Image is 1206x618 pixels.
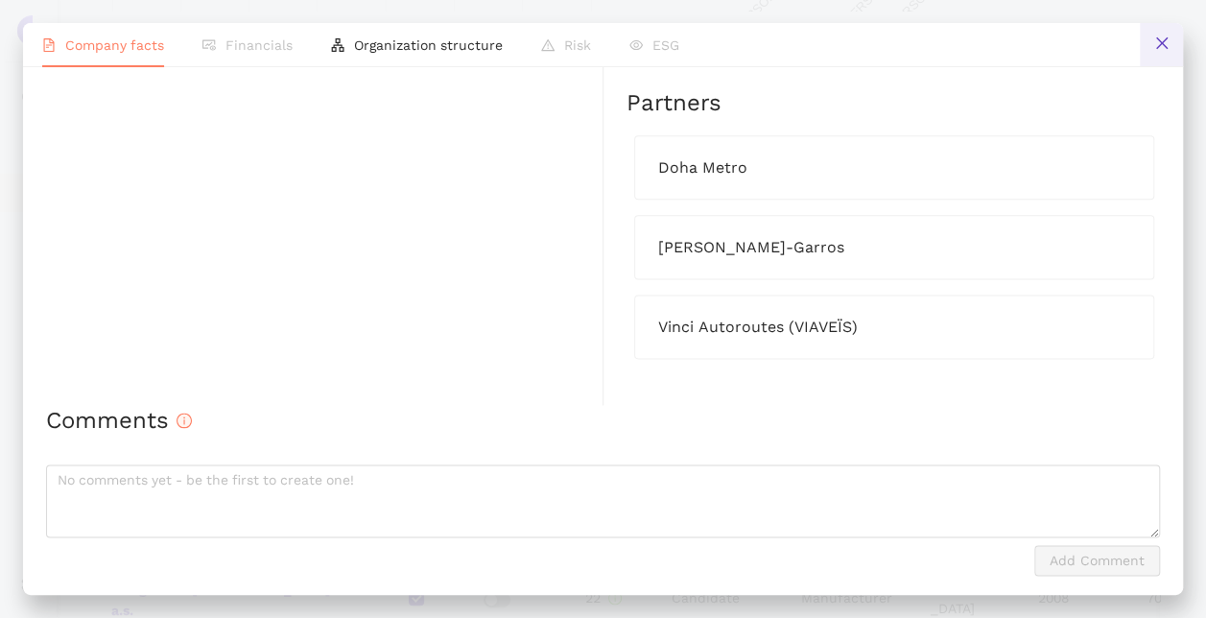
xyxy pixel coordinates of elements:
span: warning [541,38,555,52]
div: [PERSON_NAME]-Garros [658,235,1130,259]
span: info-circle [177,413,192,428]
span: Financials [225,37,293,53]
div: Doha Metro [658,155,1130,179]
span: Risk [564,37,591,53]
span: close [1154,36,1170,51]
h2: Partners [627,87,1160,120]
span: ESG [652,37,679,53]
span: eye [629,38,643,52]
button: close [1140,23,1183,66]
button: Add Comment [1034,545,1160,576]
span: apartment [331,38,344,52]
span: fund-view [202,38,216,52]
div: Vinci Autoroutes (VIAVEÏS) [658,315,1130,339]
span: Organization structure [354,37,503,53]
h2: Comments [46,405,1160,438]
span: Company facts [65,37,164,53]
